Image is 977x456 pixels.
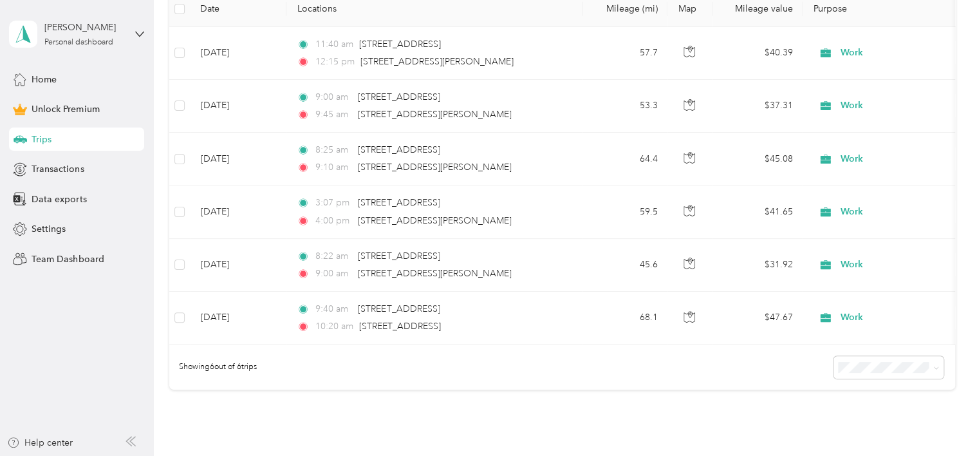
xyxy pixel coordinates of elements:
[712,185,803,238] td: $41.65
[358,197,440,208] span: [STREET_ADDRESS]
[190,185,286,238] td: [DATE]
[32,193,86,206] span: Data exports
[582,133,667,185] td: 64.4
[315,108,352,122] span: 9:45 am
[315,160,352,175] span: 9:10 am
[190,133,286,185] td: [DATE]
[841,310,958,325] span: Work
[358,268,511,279] span: [STREET_ADDRESS][PERSON_NAME]
[32,73,57,86] span: Home
[315,319,353,334] span: 10:20 am
[32,222,66,236] span: Settings
[841,205,958,219] span: Work
[358,109,511,120] span: [STREET_ADDRESS][PERSON_NAME]
[712,133,803,185] td: $45.08
[582,292,667,345] td: 68.1
[32,102,99,116] span: Unlock Premium
[315,90,352,104] span: 9:00 am
[359,321,441,332] span: [STREET_ADDRESS]
[7,436,73,450] button: Help center
[169,361,256,373] span: Showing 6 out of 6 trips
[315,214,352,228] span: 4:00 pm
[32,133,51,146] span: Trips
[359,39,441,50] span: [STREET_ADDRESS]
[712,80,803,133] td: $37.31
[582,80,667,133] td: 53.3
[841,46,958,60] span: Work
[905,384,977,456] iframe: Everlance-gr Chat Button Frame
[315,55,355,69] span: 12:15 pm
[190,292,286,345] td: [DATE]
[32,162,84,176] span: Transactions
[712,239,803,292] td: $31.92
[315,37,353,52] span: 11:40 am
[190,80,286,133] td: [DATE]
[841,152,958,166] span: Work
[190,239,286,292] td: [DATE]
[841,258,958,272] span: Work
[44,39,113,46] div: Personal dashboard
[582,239,667,292] td: 45.6
[582,27,667,80] td: 57.7
[358,303,440,314] span: [STREET_ADDRESS]
[358,251,440,261] span: [STREET_ADDRESS]
[582,185,667,238] td: 59.5
[360,56,514,67] span: [STREET_ADDRESS][PERSON_NAME]
[358,215,511,226] span: [STREET_ADDRESS][PERSON_NAME]
[358,91,440,102] span: [STREET_ADDRESS]
[358,144,440,155] span: [STREET_ADDRESS]
[712,27,803,80] td: $40.39
[32,252,104,266] span: Team Dashboard
[190,27,286,80] td: [DATE]
[315,267,352,281] span: 9:00 am
[358,162,511,173] span: [STREET_ADDRESS][PERSON_NAME]
[315,196,352,210] span: 3:07 pm
[315,302,352,316] span: 9:40 am
[315,143,352,157] span: 8:25 am
[712,292,803,345] td: $47.67
[841,99,958,113] span: Work
[315,249,352,263] span: 8:22 am
[44,21,125,34] div: [PERSON_NAME]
